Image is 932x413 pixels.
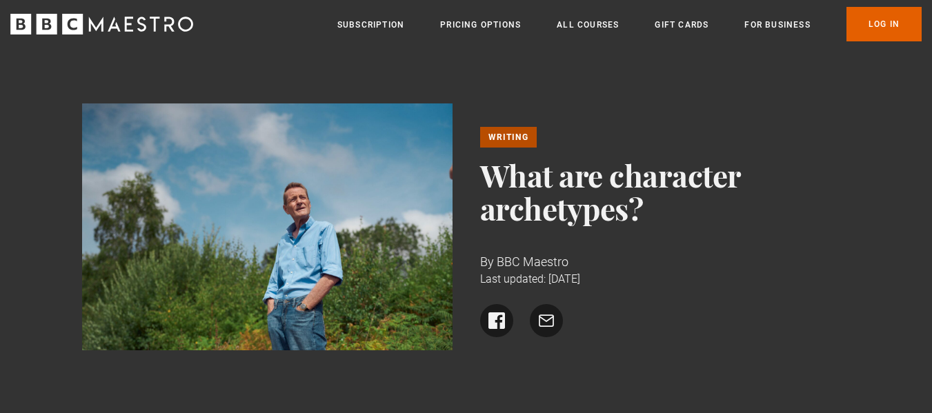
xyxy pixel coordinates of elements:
a: Writing [480,127,537,148]
a: Pricing Options [440,18,521,32]
a: Gift Cards [655,18,708,32]
a: All Courses [557,18,619,32]
img: author Lee Child [82,103,453,350]
nav: Primary [337,7,922,41]
time: Last updated: [DATE] [480,272,580,285]
span: BBC Maestro [497,254,568,269]
span: By [480,254,494,269]
svg: BBC Maestro [10,14,193,34]
a: Log In [846,7,922,41]
a: Subscription [337,18,404,32]
a: For business [744,18,810,32]
h1: What are character archetypes? [480,159,851,225]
